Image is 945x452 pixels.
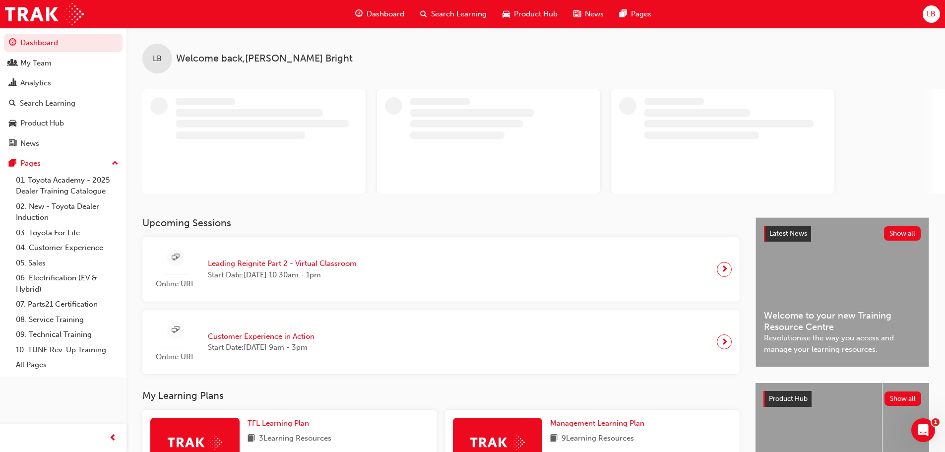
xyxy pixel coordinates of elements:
[503,8,510,20] span: car-icon
[208,331,315,342] span: Customer Experience in Action
[248,433,255,445] span: book-icon
[20,77,51,89] div: Analytics
[4,32,123,154] button: DashboardMy TeamAnalyticsSearch LearningProduct HubNews
[585,8,604,20] span: News
[150,245,732,294] a: Online URLLeading Reignite Part 2 - Virtual ClassroomStart Date:[DATE] 10:30am - 1pm
[9,99,16,108] span: search-icon
[550,433,558,445] span: book-icon
[20,158,41,169] div: Pages
[514,8,558,20] span: Product Hub
[612,4,659,24] a: pages-iconPages
[248,419,309,428] span: TFL Learning Plan
[176,53,353,65] span: Welcome back , [PERSON_NAME] Bright
[721,335,728,349] span: next-icon
[5,3,84,25] img: Trak
[12,342,123,358] a: 10. TUNE Rev-Up Training
[620,8,627,20] span: pages-icon
[208,342,315,353] span: Start Date: [DATE] 9am - 3pm
[20,98,75,109] div: Search Learning
[923,5,940,23] button: LB
[150,278,200,290] span: Online URL
[9,139,16,148] span: news-icon
[12,297,123,312] a: 07. Parts21 Certification
[566,4,612,24] a: news-iconNews
[20,58,52,69] div: My Team
[764,226,921,242] a: Latest NewsShow all
[9,79,16,88] span: chart-icon
[911,418,935,442] iframe: Intercom live chat
[884,226,921,241] button: Show all
[756,217,929,367] a: Latest NewsShow allWelcome to your new Training Resource CentreRevolutionise the way you access a...
[431,8,487,20] span: Search Learning
[631,8,651,20] span: Pages
[4,34,123,52] a: Dashboard
[4,74,123,92] a: Analytics
[142,390,740,401] h3: My Learning Plans
[367,8,404,20] span: Dashboard
[573,8,581,20] span: news-icon
[12,312,123,327] a: 08. Service Training
[109,432,117,445] span: prev-icon
[355,8,363,20] span: guage-icon
[932,418,940,426] span: 1
[420,8,427,20] span: search-icon
[9,159,16,168] span: pages-icon
[9,59,16,68] span: people-icon
[248,418,313,429] a: TFL Learning Plan
[112,157,119,170] span: up-icon
[562,433,634,445] span: 9 Learning Resources
[12,240,123,256] a: 04. Customer Experience
[12,225,123,241] a: 03. Toyota For Life
[769,229,807,238] span: Latest News
[764,310,921,332] span: Welcome to your new Training Resource Centre
[4,154,123,173] button: Pages
[9,119,16,128] span: car-icon
[347,4,412,24] a: guage-iconDashboard
[412,4,495,24] a: search-iconSearch Learning
[769,394,808,403] span: Product Hub
[4,94,123,113] a: Search Learning
[208,269,357,281] span: Start Date: [DATE] 10:30am - 1pm
[12,173,123,199] a: 01. Toyota Academy - 2025 Dealer Training Catalogue
[550,418,648,429] a: Management Learning Plan
[20,118,64,129] div: Product Hub
[12,357,123,373] a: All Pages
[763,391,921,407] a: Product HubShow all
[12,256,123,271] a: 05. Sales
[20,138,39,149] div: News
[150,318,732,367] a: Online URLCustomer Experience in ActionStart Date:[DATE] 9am - 3pm
[721,262,728,276] span: next-icon
[12,199,123,225] a: 02. New - Toyota Dealer Induction
[259,433,331,445] span: 3 Learning Resources
[4,54,123,72] a: My Team
[172,324,179,336] span: sessionType_ONLINE_URL-icon
[884,391,922,406] button: Show all
[142,217,740,229] h3: Upcoming Sessions
[153,53,162,65] span: LB
[4,134,123,153] a: News
[927,8,936,20] span: LB
[150,351,200,363] span: Online URL
[470,435,525,450] img: Trak
[12,270,123,297] a: 06. Electrification (EV & Hybrid)
[4,114,123,132] a: Product Hub
[550,419,644,428] span: Management Learning Plan
[168,435,222,450] img: Trak
[208,258,357,269] span: Leading Reignite Part 2 - Virtual Classroom
[172,252,179,264] span: sessionType_ONLINE_URL-icon
[495,4,566,24] a: car-iconProduct Hub
[764,332,921,355] span: Revolutionise the way you access and manage your learning resources.
[12,327,123,342] a: 09. Technical Training
[9,39,16,48] span: guage-icon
